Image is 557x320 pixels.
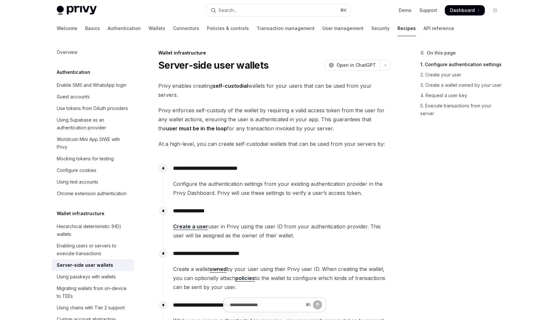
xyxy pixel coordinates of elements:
[257,21,315,36] a: Transaction management
[52,176,134,188] a: Using test accounts
[57,21,77,36] a: Welcome
[149,21,165,36] a: Wallets
[52,259,134,271] a: Server-side user wallets
[57,135,130,151] div: Worldcoin Mini App SIWE with Privy
[450,7,475,14] span: Dashboard
[57,68,90,76] h5: Authentication
[158,50,391,56] div: Wallet infrastructure
[219,6,237,14] div: Search...
[206,5,351,16] button: Open search
[57,93,90,101] div: Guest accounts
[57,178,98,186] div: Using test accounts
[57,285,130,300] div: Migrating wallets from on-device to TEEs
[325,60,380,71] button: Open in ChatGPT
[52,271,134,283] a: Using passkeys with wallets
[52,114,134,134] a: Using Supabase as an authentication provider
[230,298,303,312] input: Ask a question...
[399,7,412,14] a: Demo
[397,21,416,36] a: Recipes
[52,103,134,114] a: Use tokens from OAuth providers
[52,134,134,153] a: Worldcoin Mini App SIWE with Privy
[322,21,364,36] a: User management
[420,101,505,119] a: 5. Execute transactions from your server
[52,79,134,91] a: Enable SMS and WhatsApp login
[173,223,208,230] a: Create a user
[108,21,141,36] a: Authentication
[52,153,134,165] a: Mocking tokens for testing
[313,300,322,309] button: Send message
[158,81,391,99] span: Privy enables creating wallets for your users that can be used from your servers.
[427,49,456,57] span: On this page
[420,90,505,101] a: 4. Request a user key
[371,21,390,36] a: Security
[57,273,116,281] div: Using passkeys with wallets
[57,190,127,197] div: Chrome extension authentication
[52,188,134,199] a: Chrome extension authentication
[173,222,390,240] span: user in Privy using the user ID from your authentication provider. This user will be assigned as ...
[57,304,125,312] div: Using chains with Tier 2 support
[57,105,128,112] div: Use tokens from OAuth providers
[85,21,100,36] a: Basics
[419,7,437,14] a: Support
[213,83,248,89] strong: self-custodial
[207,21,249,36] a: Policies & controls
[52,91,134,103] a: Guest accounts
[210,266,227,273] a: owned
[173,265,390,292] span: Create a wallet by your user using their Privy user ID. When creating the wallet, you can optiona...
[173,21,199,36] a: Connectors
[235,275,255,282] a: policies
[57,48,77,56] div: Overview
[158,106,391,133] span: Privy enforces self-custody of the wallet by requiring a valid access token from the user for any...
[445,5,485,15] a: Dashboard
[337,62,376,68] span: Open in ChatGPT
[52,165,134,176] a: Configure cookies
[420,59,505,70] a: 1. Configure authentication settings
[57,6,97,15] img: light logo
[57,166,96,174] div: Configure cookies
[490,5,500,15] button: Toggle dark mode
[57,261,113,269] div: Server-side user wallets
[420,70,505,80] a: 2. Create your user
[166,125,227,132] strong: user must be in the loop
[52,302,134,314] a: Using chains with Tier 2 support
[52,283,134,302] a: Migrating wallets from on-device to TEEs
[420,80,505,90] a: 3. Create a wallet owned by your user
[52,221,134,240] a: Hierarchical deterministic (HD) wallets
[57,155,114,163] div: Mocking tokens for testing
[158,59,269,71] h1: Server-side user wallets
[340,8,347,13] span: ⌘ K
[52,46,134,58] a: Overview
[173,179,390,197] span: Configure the authentication settings from your existing authentication provider in the Privy Das...
[424,21,454,36] a: API reference
[158,139,391,148] span: At a high-level, you can create self-custodial wallets that can be used from your servers by:
[57,81,126,89] div: Enable SMS and WhatsApp login
[57,116,130,132] div: Using Supabase as an authentication provider
[57,242,130,257] div: Enabling users or servers to execute transactions
[52,240,134,259] a: Enabling users or servers to execute transactions
[57,223,130,238] div: Hierarchical deterministic (HD) wallets
[57,210,104,217] h5: Wallet infrastructure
